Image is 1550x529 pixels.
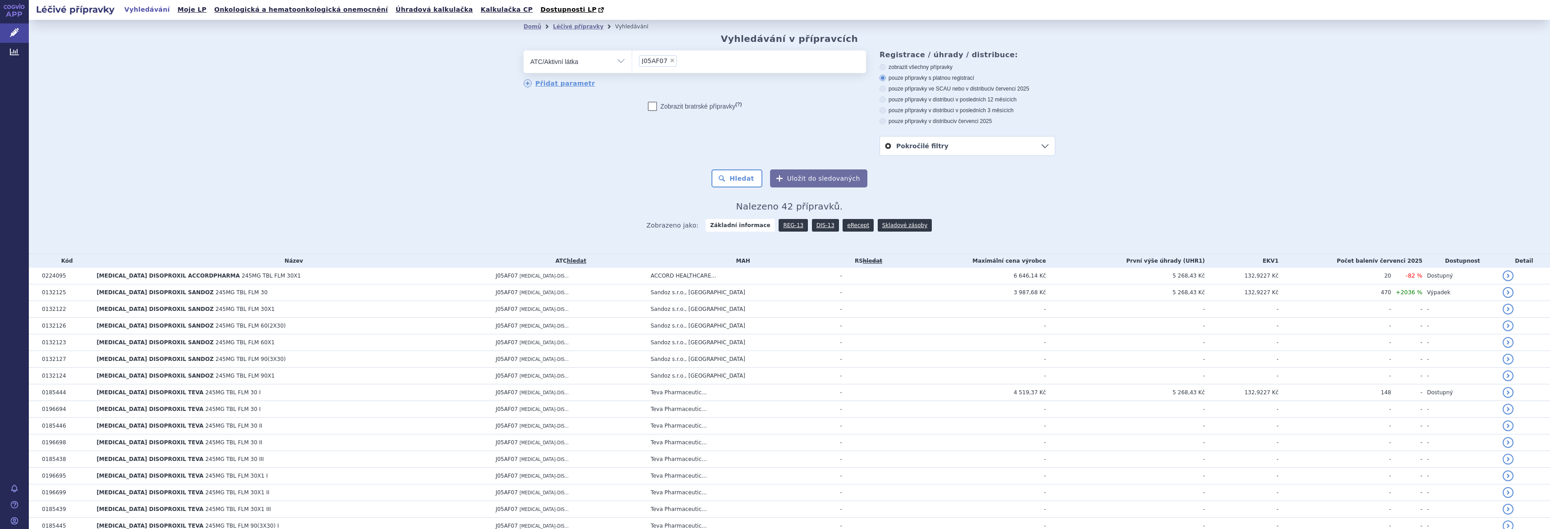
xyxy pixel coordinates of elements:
span: 245MG TBL FLM 60X1 [215,339,274,346]
td: 0196695 [37,468,92,484]
td: - [1205,501,1278,518]
label: pouze přípravky s platnou registrací [880,74,1055,82]
td: - [897,301,1046,318]
td: Sandoz s.r.o., [GEOGRAPHIC_DATA] [646,284,836,301]
a: detail [1503,270,1514,281]
h2: Vyhledávání v přípravcích [721,33,858,44]
span: [MEDICAL_DATA] DISOPROXIL TEVA [96,423,203,429]
a: Onkologická a hematoonkologická onemocnění [211,4,391,16]
td: - [1279,501,1391,518]
a: detail [1503,437,1514,448]
a: vyhledávání neobsahuje žádnou platnou referenční skupinu [863,258,882,264]
span: 245MG TBL FLM 30 [215,289,267,296]
span: [MEDICAL_DATA] DISOPROXIL TEVA [96,489,203,496]
span: 245MG TBL FLM 90X1 [215,373,274,379]
span: [MEDICAL_DATA] DISOPROXIL TEVA [96,439,203,446]
td: - [1422,318,1498,334]
td: - [1279,434,1391,451]
td: - [1391,418,1422,434]
span: Dostupnosti LP [540,6,597,13]
th: První výše úhrady (UHR1) [1046,254,1205,268]
td: - [1046,468,1205,484]
td: - [836,418,897,434]
h3: Registrace / úhrady / distribuce: [880,50,1055,59]
a: hledat [567,258,586,264]
td: - [1046,318,1205,334]
td: - [1422,451,1498,468]
td: - [897,318,1046,334]
span: Nalezeno 42 přípravků. [736,201,843,212]
span: [MEDICAL_DATA] DISOPROXIL SANDOZ [96,289,214,296]
td: - [1422,334,1498,351]
td: 0132127 [37,351,92,368]
span: [MEDICAL_DATA] DISOPROXIL SANDOZ [96,306,214,312]
span: J05AF07 [496,439,518,446]
td: - [1279,334,1391,351]
td: - [836,401,897,418]
span: J05AF07 [496,373,518,379]
td: Teva Pharmaceutic... [646,451,836,468]
td: - [1391,334,1422,351]
th: ATC [491,254,646,268]
td: 4 519,37 Kč [897,384,1046,401]
span: [MEDICAL_DATA]-DIS... [520,307,569,312]
a: detail [1503,320,1514,331]
label: pouze přípravky ve SCAU nebo v distribuci [880,85,1055,92]
td: - [1422,484,1498,501]
span: J05AF07 [496,356,518,362]
span: +2036 % [1395,289,1422,296]
span: [MEDICAL_DATA] DISOPROXIL ACCORDPHARMA [96,273,240,279]
span: J05AF07 [496,506,518,512]
td: - [1046,301,1205,318]
td: - [1422,368,1498,384]
td: 0132125 [37,284,92,301]
td: Výpadek [1422,284,1498,301]
td: - [1046,434,1205,451]
td: - [836,301,897,318]
td: 132,9227 Kč [1205,384,1278,401]
span: 245MG TBL FLM 30 III [205,456,264,462]
del: hledat [863,258,882,264]
span: [MEDICAL_DATA]-DIS... [520,374,569,379]
td: Teva Pharmaceutic... [646,418,836,434]
td: - [1391,301,1422,318]
span: [MEDICAL_DATA] DISOPROXIL TEVA [96,406,203,412]
span: [MEDICAL_DATA] DISOPROXIL TEVA [96,523,203,529]
label: pouze přípravky v distribuci [880,118,1055,125]
span: [MEDICAL_DATA]-DIS... [520,490,569,495]
td: - [1391,468,1422,484]
td: 0196699 [37,484,92,501]
td: 0196698 [37,434,92,451]
a: DIS-13 [812,219,839,232]
td: Teva Pharmaceutic... [646,401,836,418]
span: [MEDICAL_DATA]-DIS... [520,290,569,295]
td: 148 [1279,384,1391,401]
th: EKV1 [1205,254,1278,268]
span: [MEDICAL_DATA]-DIS... [520,340,569,345]
td: Sandoz s.r.o., [GEOGRAPHIC_DATA] [646,351,836,368]
td: 3 987,68 Kč [897,284,1046,301]
a: detail [1503,420,1514,431]
td: Sandoz s.r.o., [GEOGRAPHIC_DATA] [646,368,836,384]
span: [MEDICAL_DATA]-DIS... [520,507,569,512]
td: - [836,434,897,451]
span: v červenci 2025 [1374,258,1422,264]
td: - [1279,484,1391,501]
td: - [897,451,1046,468]
td: Dostupný [1422,384,1498,401]
span: 245MG TBL FLM 90(3X30) [215,356,286,362]
td: Teva Pharmaceutic... [646,501,836,518]
td: 0185438 [37,451,92,468]
span: [MEDICAL_DATA]-DIS... [520,390,569,395]
td: - [1205,301,1278,318]
td: - [836,334,897,351]
td: - [897,368,1046,384]
td: - [897,501,1046,518]
a: detail [1503,487,1514,498]
th: Dostupnost [1422,254,1498,268]
td: - [897,334,1046,351]
span: [MEDICAL_DATA] DISOPROXIL TEVA [96,506,203,512]
td: 0185446 [37,418,92,434]
a: Úhradová kalkulačka [393,4,476,16]
span: [MEDICAL_DATA] DISOPROXIL SANDOZ [96,356,214,362]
